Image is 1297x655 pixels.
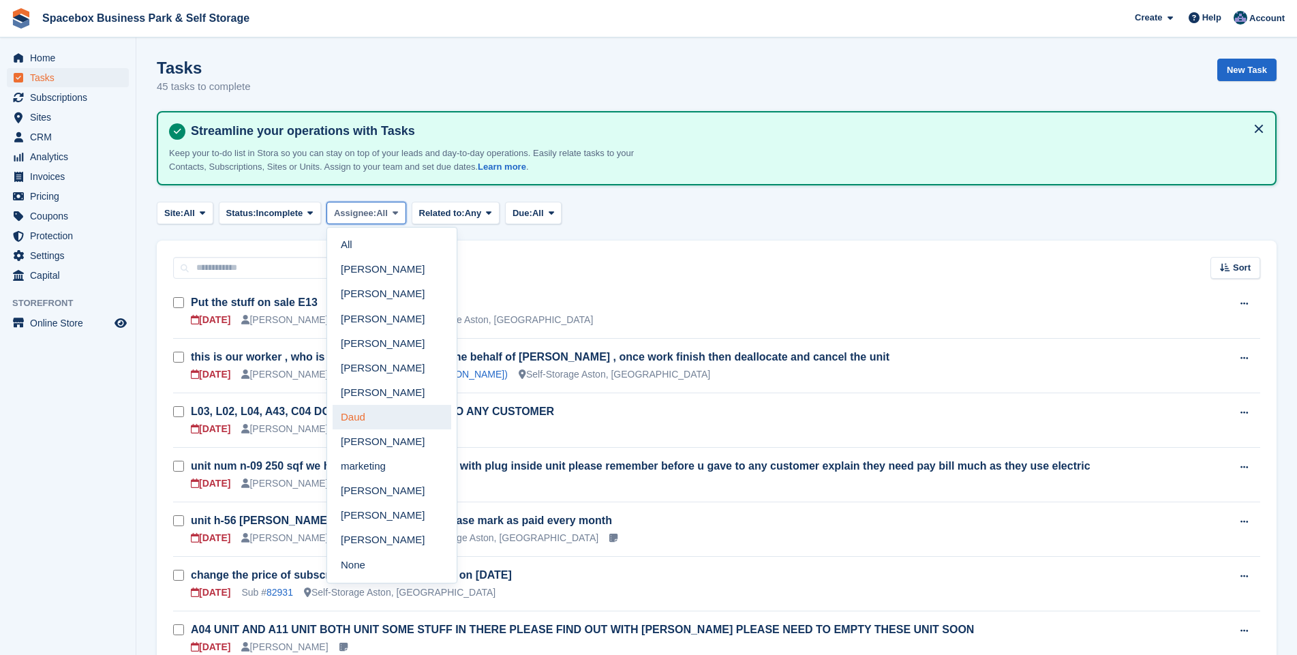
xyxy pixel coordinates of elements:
a: New Task [1217,59,1277,81]
a: menu [7,207,129,226]
div: Self-Storage Aston, [GEOGRAPHIC_DATA] [401,313,593,327]
div: [DATE] [191,313,230,327]
span: Analytics [30,147,112,166]
button: Related to: Any [412,202,500,224]
span: Tasks [30,68,112,87]
a: change the price of subscription to £115 per month on [DATE] [191,569,512,581]
span: Site: [164,207,183,220]
div: [DATE] [191,531,230,545]
a: [PERSON_NAME] [333,356,451,380]
div: [PERSON_NAME] [241,640,328,654]
div: [PERSON_NAME] [241,476,328,491]
a: this is our worker , who is doing building work on the behalf of [PERSON_NAME] , once work finish... [191,351,889,363]
span: CRM [30,127,112,147]
a: [PERSON_NAME] [333,258,451,282]
a: [PERSON_NAME] [333,478,451,503]
button: Status: Incomplete [219,202,321,224]
span: Online Store [30,314,112,333]
h1: Tasks [157,59,251,77]
a: menu [7,167,129,186]
div: [DATE] [191,422,230,436]
span: Sites [30,108,112,127]
a: menu [7,266,129,285]
button: Site: All [157,202,213,224]
span: Subscriptions [30,88,112,107]
span: Incomplete [256,207,303,220]
div: Self-Storage Aston, [GEOGRAPHIC_DATA] [407,531,598,545]
div: [PERSON_NAME] [241,422,328,436]
a: [PERSON_NAME] [333,282,451,307]
span: Sort [1233,261,1251,275]
div: [PERSON_NAME] [241,313,328,327]
div: [PERSON_NAME] [241,367,328,382]
a: menu [7,88,129,107]
a: [PERSON_NAME] [333,380,451,405]
span: Protection [30,226,112,245]
button: Assignee: All [326,202,406,224]
a: unit h-56 [PERSON_NAME] he paid for one year please mark as paid every month [191,515,612,526]
a: menu [7,314,129,333]
a: A04 UNIT AND A11 UNIT BOTH UNIT SOME STUFF IN THERE PLEASE FIND OUT WITH [PERSON_NAME] PLEASE NEE... [191,624,974,635]
span: Assignee: [334,207,376,220]
span: All [532,207,544,220]
div: [DATE] [191,640,230,654]
span: Help [1202,11,1221,25]
div: [DATE] [191,585,230,600]
a: menu [7,127,129,147]
span: Create [1135,11,1162,25]
a: menu [7,48,129,67]
a: [PERSON_NAME] [333,331,451,356]
div: [DATE] [191,367,230,382]
span: Pricing [30,187,112,206]
span: All [376,207,388,220]
a: None [333,553,451,577]
a: L03, L02, L04, A43, C04 DO NOT RENT THIS UNIT TO ANY CUSTOMER [191,406,554,417]
span: Home [30,48,112,67]
span: All [183,207,195,220]
a: Learn more [478,162,526,172]
span: Any [465,207,482,220]
span: Account [1249,12,1285,25]
span: Due: [513,207,532,220]
a: Put the stuff on sale E13 [191,296,318,308]
span: Invoices [30,167,112,186]
a: [PERSON_NAME] [333,429,451,454]
div: Self-Storage Aston, [GEOGRAPHIC_DATA] [304,585,495,600]
a: menu [7,246,129,265]
div: Sub # [241,585,293,600]
button: Due: All [505,202,562,224]
span: Status: [226,207,256,220]
a: marketing [333,454,451,478]
a: Spacebox Business Park & Self Storage [37,7,255,29]
span: Settings [30,246,112,265]
span: Coupons [30,207,112,226]
img: stora-icon-8386f47178a22dfd0bd8f6a31ec36ba5ce8667c1dd55bd0f319d3a0aa187defe.svg [11,8,31,29]
a: menu [7,226,129,245]
a: [PERSON_NAME] [333,307,451,331]
a: [PERSON_NAME] [333,528,451,553]
a: All [333,233,451,258]
a: menu [7,187,129,206]
a: Daud [333,405,451,429]
p: 45 tasks to complete [157,79,251,95]
img: Daud [1234,11,1247,25]
a: 82931 [266,587,293,598]
h4: Streamline your operations with Tasks [185,123,1264,139]
a: menu [7,108,129,127]
p: Keep your to-do list in Stora so you can stay on top of your leads and day-to-day operations. Eas... [169,147,646,173]
a: menu [7,68,129,87]
span: Capital [30,266,112,285]
span: Storefront [12,296,136,310]
span: Related to: [419,207,465,220]
a: unit num n-09 250 sqf we have electric meter install with plug inside unit please remember before... [191,460,1090,472]
div: Self-Storage Aston, [GEOGRAPHIC_DATA] [519,367,710,382]
div: [DATE] [191,476,230,491]
a: [PERSON_NAME] [333,504,451,528]
div: [PERSON_NAME] [241,531,328,545]
a: menu [7,147,129,166]
a: Preview store [112,315,129,331]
